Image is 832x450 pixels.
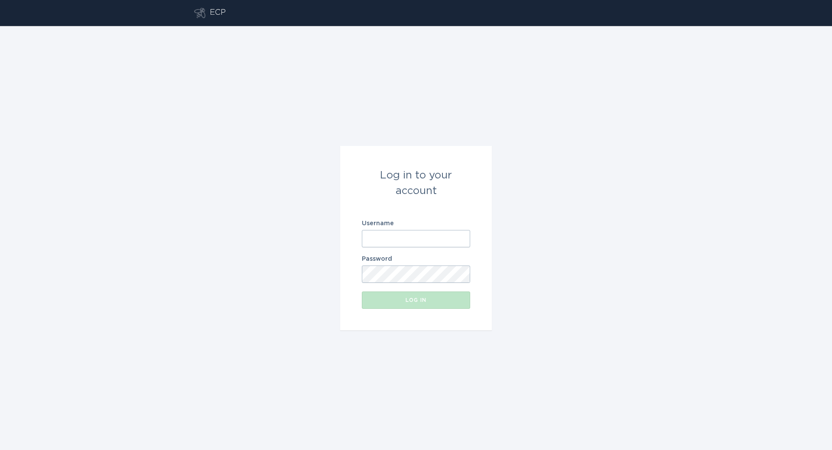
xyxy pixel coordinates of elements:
div: ECP [210,8,226,18]
label: Username [362,220,470,227]
label: Password [362,256,470,262]
button: Log in [362,291,470,309]
div: Log in [366,298,466,303]
button: Go to dashboard [194,8,205,18]
div: Log in to your account [362,168,470,199]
